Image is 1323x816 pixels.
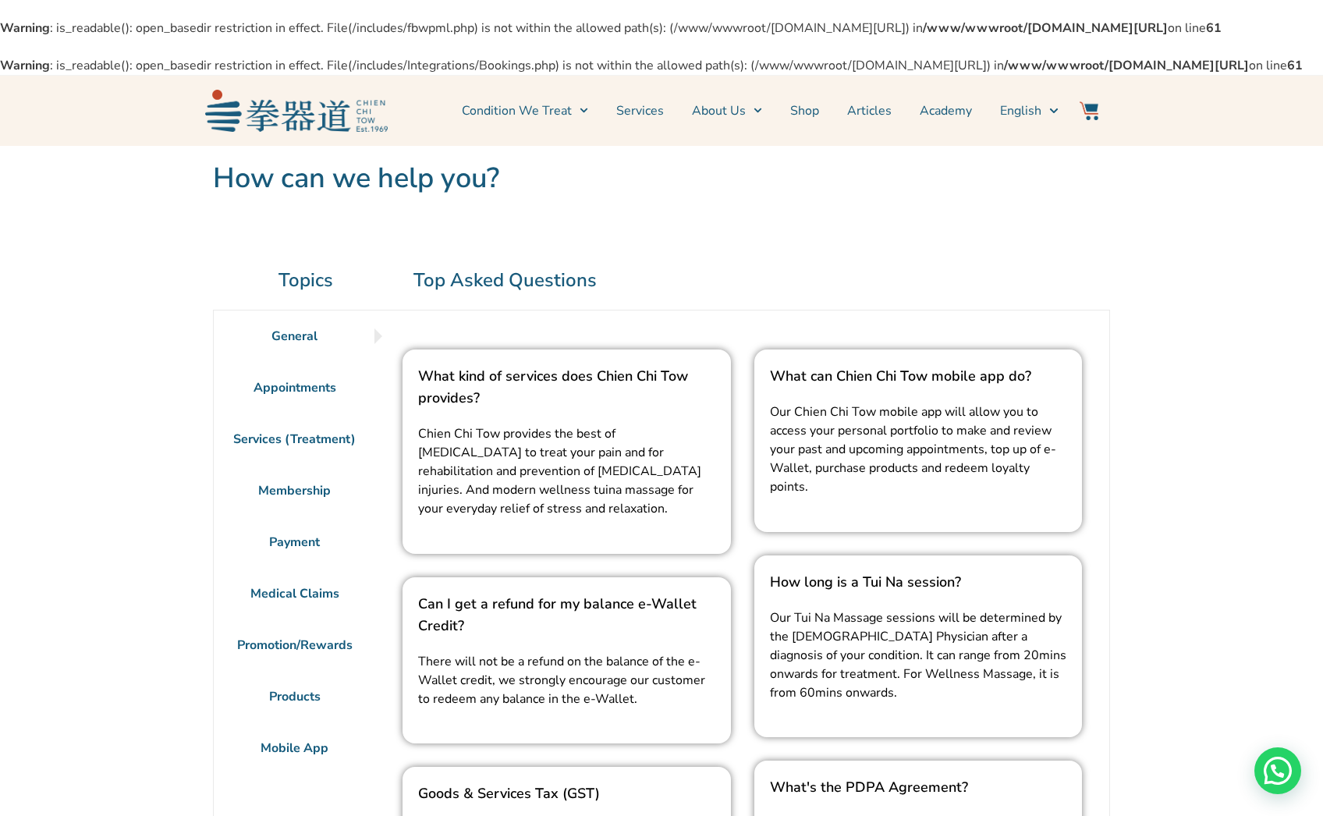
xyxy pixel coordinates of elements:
[920,91,972,130] a: Academy
[418,593,715,637] h2: Can I get a refund for my balance e-Wallet Credit?
[770,776,1067,798] h2: What's the PDPA Agreement?
[770,609,1066,701] span: Our Tui Na Massage sessions will be determined by the [DEMOGRAPHIC_DATA] Physician after a diagno...
[413,266,1110,294] h2: Top Asked Questions
[1287,57,1303,74] b: 61
[1000,101,1041,120] span: English
[770,365,1067,387] h2: What can Chien Chi Tow mobile app do?
[418,653,705,708] span: There will not be a refund on the balance of the e-Wallet credit, we strongly encourage our custo...
[1080,101,1098,120] img: Website Icon-03
[395,91,1059,130] nav: Menu
[1004,57,1249,74] b: /www/wwwroot/[DOMAIN_NAME][URL]
[692,91,762,130] a: About Us
[418,365,715,409] h2: What kind of services does Chien Chi Tow provides?
[462,91,588,130] a: Condition We Treat
[847,91,892,130] a: Articles
[1000,91,1058,130] a: English
[770,571,1067,593] h2: How long is a Tui Na session?
[790,91,819,130] a: Shop
[213,161,1110,196] h2: How can we help you?
[213,266,398,294] h2: Topics
[418,782,715,804] h2: Goods & Services Tax (GST)
[418,425,701,517] span: Chien Chi Tow provides the best of [MEDICAL_DATA] to treat your pain and for rehabilitation and p...
[770,403,1056,495] span: Our Chien Chi Tow mobile app will allow you to access your personal portfolio to make and review ...
[616,91,664,130] a: Services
